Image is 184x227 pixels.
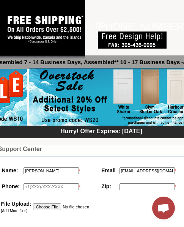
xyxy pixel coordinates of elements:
a: [Add More files] [1,209,27,213]
strong: Name: [2,167,18,173]
strong: Phone: [2,183,20,189]
strong: File Upload: [1,201,31,207]
input: +1(XXX)-XXX-XXXX [24,183,79,190]
a: Open chat [152,197,175,219]
strong: Zip: [101,183,111,189]
strong: Email [101,167,115,173]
